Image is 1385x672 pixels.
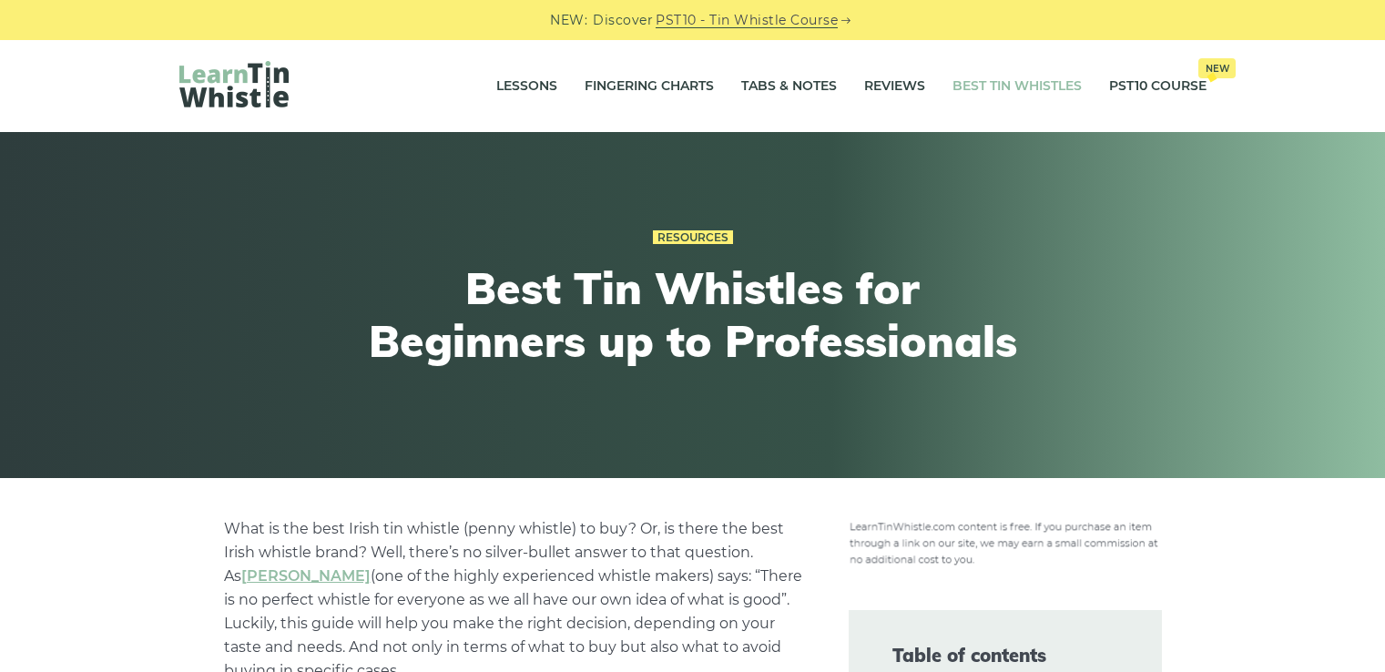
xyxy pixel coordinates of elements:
[849,517,1162,566] img: disclosure
[892,643,1118,668] span: Table of contents
[358,262,1028,367] h1: Best Tin Whistles for Beginners up to Professionals
[952,64,1082,109] a: Best Tin Whistles
[241,567,371,585] a: undefined (opens in a new tab)
[179,61,289,107] img: LearnTinWhistle.com
[653,230,733,245] a: Resources
[496,64,557,109] a: Lessons
[585,64,714,109] a: Fingering Charts
[741,64,837,109] a: Tabs & Notes
[864,64,925,109] a: Reviews
[1198,58,1236,78] span: New
[1109,64,1207,109] a: PST10 CourseNew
